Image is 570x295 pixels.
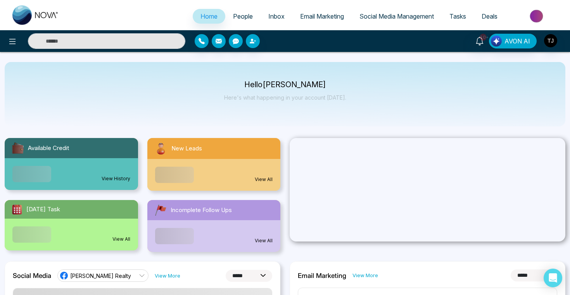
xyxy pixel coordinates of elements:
[449,12,466,20] span: Tasks
[352,9,442,24] a: Social Media Management
[442,9,474,24] a: Tasks
[504,36,530,46] span: AVON AI
[11,203,23,216] img: todayTask.svg
[359,12,434,20] span: Social Media Management
[474,9,505,24] a: Deals
[171,206,232,215] span: Incomplete Follow Ups
[155,272,180,279] a: View More
[544,34,557,47] img: User Avatar
[482,12,497,20] span: Deals
[12,5,59,25] img: Nova CRM Logo
[193,9,225,24] a: Home
[261,9,292,24] a: Inbox
[102,175,130,182] a: View History
[11,141,25,155] img: availableCredit.svg
[489,34,537,48] button: AVON AI
[268,12,285,20] span: Inbox
[470,34,489,47] a: 10+
[200,12,218,20] span: Home
[255,237,273,244] a: View All
[143,200,285,252] a: Incomplete Follow UpsView All
[509,7,565,25] img: Market-place.gif
[28,144,69,153] span: Available Credit
[292,9,352,24] a: Email Marketing
[225,9,261,24] a: People
[154,141,168,156] img: newLeads.svg
[480,34,487,41] span: 10+
[255,176,273,183] a: View All
[70,272,131,279] span: [PERSON_NAME] Realty
[171,144,202,153] span: New Leads
[233,12,253,20] span: People
[544,269,562,287] div: Open Intercom Messenger
[224,81,346,88] p: Hello [PERSON_NAME]
[13,272,51,279] h2: Social Media
[154,203,168,217] img: followUps.svg
[300,12,344,20] span: Email Marketing
[112,236,130,243] a: View All
[298,272,346,279] h2: Email Marketing
[491,36,502,47] img: Lead Flow
[26,205,60,214] span: [DATE] Task
[224,94,346,101] p: Here's what happening in your account [DATE].
[143,138,285,191] a: New LeadsView All
[352,272,378,279] a: View More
